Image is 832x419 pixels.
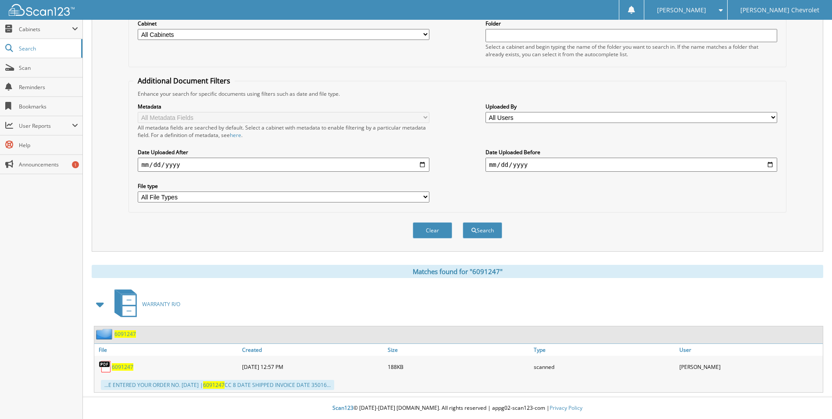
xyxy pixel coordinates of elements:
[677,358,823,376] div: [PERSON_NAME]
[240,344,386,356] a: Created
[486,148,777,156] label: Date Uploaded Before
[486,103,777,110] label: Uploaded By
[138,158,429,172] input: start
[94,344,240,356] a: File
[332,404,354,412] span: Scan123
[532,344,677,356] a: Type
[19,161,78,168] span: Announcements
[532,358,677,376] div: scanned
[486,20,777,27] label: Folder
[101,380,334,390] div: ...E ENTERED YOUR ORDER NO. [DATE] | CC 8 DATE SHIPPED INVOICE DATE 35016...
[413,222,452,238] button: Clear
[9,4,75,16] img: scan123-logo-white.svg
[109,287,180,321] a: WARRANTY R/O
[486,43,777,58] div: Select a cabinet and begin typing the name of the folder you want to search in. If the name match...
[203,381,225,389] span: 6091247
[463,222,502,238] button: Search
[72,161,79,168] div: 1
[92,265,823,278] div: Matches found for "6091247"
[550,404,582,412] a: Privacy Policy
[230,131,241,139] a: here
[486,158,777,172] input: end
[142,300,180,308] span: WARRANTY R/O
[19,83,78,91] span: Reminders
[19,122,72,130] span: User Reports
[386,358,531,376] div: 188KB
[740,7,819,13] span: [PERSON_NAME] Chevrolet
[657,7,706,13] span: [PERSON_NAME]
[133,76,235,86] legend: Additional Document Filters
[138,20,429,27] label: Cabinet
[19,25,72,33] span: Cabinets
[138,182,429,190] label: File type
[19,103,78,110] span: Bookmarks
[133,90,781,98] div: Enhance your search for specific documents using filters such as date and file type.
[677,344,823,356] a: User
[138,124,429,139] div: All metadata fields are searched by default. Select a cabinet with metadata to enable filtering b...
[788,377,832,419] iframe: Chat Widget
[112,363,133,371] a: 6091247
[99,360,112,373] img: PDF.png
[138,103,429,110] label: Metadata
[138,148,429,156] label: Date Uploaded After
[240,358,386,376] div: [DATE] 12:57 PM
[114,330,136,338] a: 6091247
[386,344,531,356] a: Size
[19,45,77,52] span: Search
[19,64,78,72] span: Scan
[83,397,832,419] div: © [DATE]-[DATE] [DOMAIN_NAME]. All rights reserved | appg02-scan123-com |
[19,141,78,149] span: Help
[96,329,114,340] img: folder2.png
